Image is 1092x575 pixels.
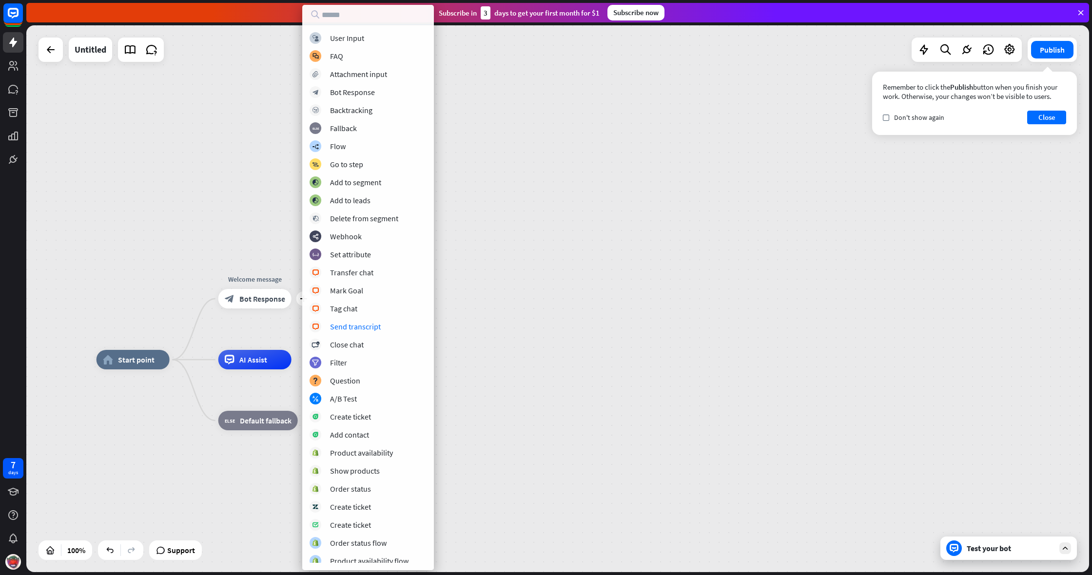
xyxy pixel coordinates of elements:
i: block_livechat [312,287,319,294]
div: Attachment input [330,69,387,79]
i: filter [312,360,319,366]
i: block_ab_testing [312,396,319,402]
div: Untitled [75,38,106,62]
i: block_set_attribute [312,251,319,258]
i: block_faq [312,53,319,59]
div: Test your bot [967,543,1054,553]
div: Tag chat [330,304,357,313]
i: block_fallback [312,125,319,132]
i: block_add_to_segment [312,179,319,186]
div: Product availability flow [330,556,409,566]
div: Order status flow [330,538,387,548]
div: Subscribe in days to get your first month for $1 [439,6,600,19]
div: Add contact [330,430,369,440]
button: Open LiveChat chat widget [8,4,37,33]
div: Create ticket [330,502,371,512]
div: 3 [481,6,490,19]
i: block_delete_from_segment [312,215,319,222]
i: block_bot_response [312,89,319,96]
i: block_goto [312,161,319,168]
div: Set attribute [330,249,371,259]
div: FAQ [330,51,343,61]
div: Create ticket [330,520,371,530]
div: Backtracking [330,105,372,115]
div: 7 [11,460,16,469]
div: Product availability [330,448,393,458]
div: Welcome message [211,274,299,284]
div: Webhook [330,231,362,241]
div: 100% [64,542,88,558]
i: block_add_to_segment [312,197,319,204]
div: Add to leads [330,195,370,205]
span: Don't show again [894,113,944,122]
div: Subscribe now [607,5,664,20]
i: block_user_input [312,35,319,41]
div: Add to segment [330,177,381,187]
div: Fallback [330,123,357,133]
div: Question [330,376,360,385]
i: block_bot_response [225,294,234,304]
i: block_livechat [312,306,319,312]
span: Support [167,542,195,558]
div: A/B Test [330,394,357,403]
i: block_close_chat [312,342,319,348]
span: Default fallback [240,416,292,425]
div: Create ticket [330,412,371,422]
div: Close chat [330,340,364,349]
i: block_question [312,378,318,384]
i: block_fallback [225,416,235,425]
div: Go to step [330,159,363,169]
span: Start point [118,355,155,364]
div: Remember to click the button when you finish your work. Otherwise, your changes won’t be visible ... [883,82,1066,101]
div: Transfer chat [330,268,373,277]
div: days [8,469,18,476]
i: block_backtracking [312,107,319,114]
i: webhooks [312,233,319,240]
div: Send transcript [330,322,381,331]
span: Publish [950,82,973,92]
button: Publish [1031,41,1073,58]
span: Bot Response [239,294,285,304]
div: User Input [330,33,364,43]
i: block_livechat [312,324,319,330]
i: home_2 [103,355,113,364]
div: Flow [330,141,346,151]
i: plus [300,295,307,302]
div: Order status [330,484,371,494]
div: Mark Goal [330,286,363,295]
i: block_livechat [312,269,319,276]
div: Bot Response [330,87,375,97]
i: block_attachment [312,71,319,77]
div: Show products [330,466,380,476]
div: Delete from segment [330,213,398,223]
div: Filter [330,358,347,367]
span: AI Assist [239,355,267,364]
button: Close [1027,111,1066,124]
i: builder_tree [312,143,319,150]
a: 7 days [3,458,23,479]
